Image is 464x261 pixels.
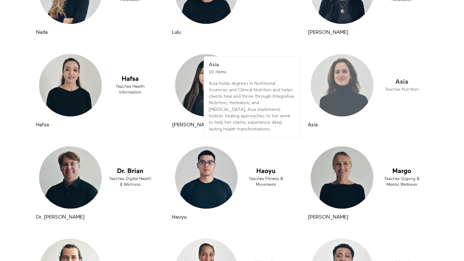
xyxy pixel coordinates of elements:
[308,122,318,127] a: Asia
[172,215,187,220] a: Haoyu
[209,80,295,132] p: Asia holds degrees in Nutritional Sciences and Clinical Nutrition and helps clients heal and thri...
[34,51,158,120] a: Hafsa
[36,122,49,127] a: Hafsa
[308,215,348,220] a: [PERSON_NAME]
[172,30,181,35] a: Lulu
[308,30,348,35] a: [PERSON_NAME]
[34,143,158,212] a: Dr. Brian
[306,143,430,212] a: Margo
[36,215,84,220] a: Dr. [PERSON_NAME]
[36,215,84,220] strong: Dr. Brian
[308,30,348,35] strong: Nathalie
[170,51,294,120] a: Krystal
[172,122,213,127] a: [PERSON_NAME]
[306,51,430,120] a: Asia
[308,215,348,220] strong: Margo
[36,30,48,35] a: Nada
[170,143,294,212] a: Haoyu
[209,70,227,74] span: 10 items
[209,62,219,67] strong: Asia
[172,122,213,128] strong: Krystal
